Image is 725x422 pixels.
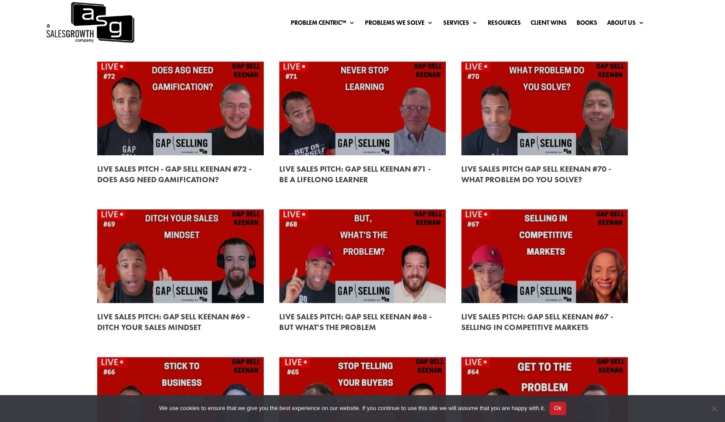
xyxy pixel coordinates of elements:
a: Services [443,19,478,29]
span: We use cookies to ensure that we give you the best experience on our website. If you continue to ... [159,404,545,413]
span: No [710,404,718,413]
a: Resources [488,19,521,29]
a: Problem Centric™ [291,19,355,29]
a: Books [577,19,597,29]
a: Client Wins [531,19,567,29]
button: Ok [550,402,566,415]
a: About Us [607,19,645,29]
a: Problems We Solve [365,19,433,29]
